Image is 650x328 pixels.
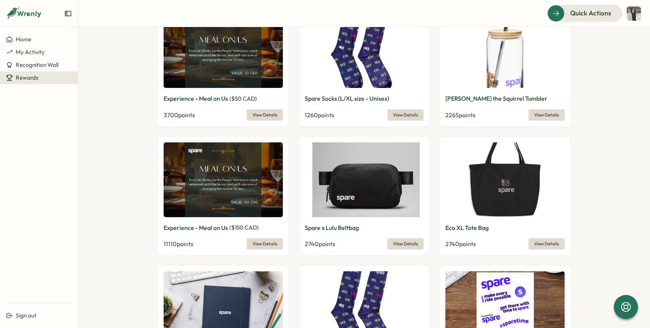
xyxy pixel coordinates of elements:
img: Sammy the Squirrel Tumbler [445,14,565,88]
button: View Details [529,238,565,249]
span: Recognition Wall [16,61,58,68]
span: Quick Actions [570,8,611,18]
button: View Details [387,109,424,121]
span: My Activity [16,48,45,56]
span: Sign out [16,312,36,319]
button: View Details [529,109,565,121]
p: Experience - Meal on Us [164,94,228,103]
span: 1260 points [305,111,334,119]
span: ( $ 50 CAD ) [229,95,257,102]
span: View Details [393,239,418,249]
img: Spare Socks (L/XL size - Unisex) [305,14,424,88]
img: Experience - Meal on Us [164,14,283,88]
p: Spare x Lulu Beltbag [305,223,359,233]
span: 2740 points [305,240,335,248]
span: 2265 points [445,111,475,119]
button: View Details [387,238,424,249]
span: View Details [393,110,418,120]
button: View Details [247,238,283,249]
button: Quick Actions [547,5,622,21]
span: 2740 points [445,240,476,248]
img: Eco XL Tote Bag [445,142,565,217]
p: Spare Socks (L/XL size - Unisex) [305,94,389,103]
img: Michelle Wan [627,6,641,21]
span: 3700 points [164,111,195,119]
span: ( $ 150 CAD ) [229,224,259,231]
p: Eco XL Tote Bag [445,223,489,233]
button: View Details [247,109,283,121]
span: View Details [534,239,559,249]
span: View Details [252,239,277,249]
p: [PERSON_NAME] the Squirrel Tumbler [445,94,547,103]
span: View Details [252,110,277,120]
span: 11110 points [164,240,193,248]
span: View Details [534,110,559,120]
span: Rewards [16,74,38,81]
p: Experience - Meal on Us [164,223,228,233]
img: Spare x Lulu Beltbag [305,142,424,217]
img: Experience - Meal on Us [164,142,283,217]
button: Expand sidebar [64,10,72,17]
span: Home [16,36,31,43]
